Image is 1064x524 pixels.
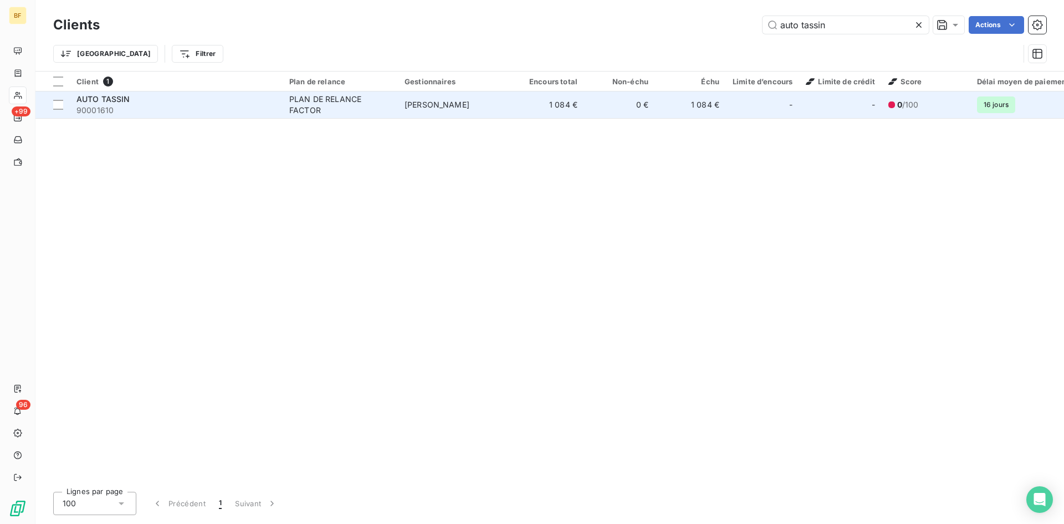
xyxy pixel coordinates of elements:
[662,77,719,86] div: Échu
[172,45,223,63] button: Filtrer
[513,91,584,118] td: 1 084 €
[76,105,276,116] span: 90001610
[789,99,792,110] span: -
[655,91,726,118] td: 1 084 €
[76,94,130,104] span: AUTO TASSIN
[289,77,391,86] div: Plan de relance
[103,77,113,87] span: 1
[9,7,27,24] div: BF
[733,77,792,86] div: Limite d’encours
[1026,486,1053,513] div: Open Intercom Messenger
[763,16,929,34] input: Rechercher
[12,106,30,116] span: +99
[289,94,391,116] div: PLAN DE RELANCE FACTOR
[888,77,922,86] span: Score
[405,77,507,86] div: Gestionnaires
[405,100,469,109] span: [PERSON_NAME]
[977,96,1015,113] span: 16 jours
[76,77,99,86] span: Client
[63,498,76,509] span: 100
[591,77,648,86] div: Non-échu
[53,45,158,63] button: [GEOGRAPHIC_DATA]
[145,492,212,515] button: Précédent
[872,99,875,110] span: -
[53,15,100,35] h3: Clients
[969,16,1024,34] button: Actions
[520,77,577,86] div: Encours total
[212,492,228,515] button: 1
[228,492,284,515] button: Suivant
[9,500,27,517] img: Logo LeanPay
[16,400,30,410] span: 96
[806,77,874,86] span: Limite de crédit
[897,99,919,110] span: /100
[897,100,902,109] span: 0
[219,498,222,509] span: 1
[584,91,655,118] td: 0 €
